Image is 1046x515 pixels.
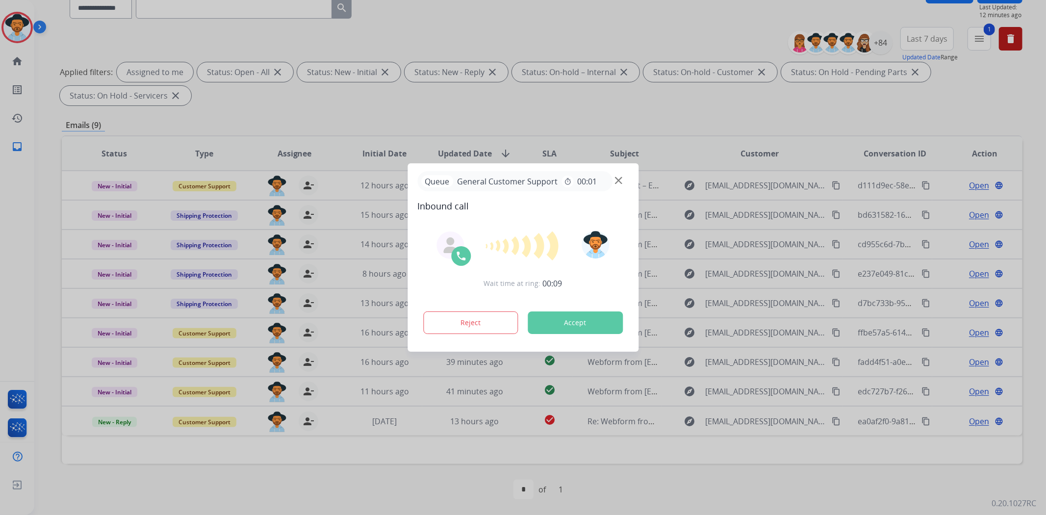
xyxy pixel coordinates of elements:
span: 00:09 [543,278,562,289]
p: Queue [421,175,453,187]
p: 0.20.1027RC [992,497,1036,509]
img: avatar [582,231,610,258]
span: General Customer Support [453,176,561,187]
img: close-button [615,177,622,184]
button: Accept [528,311,623,334]
span: Inbound call [417,199,629,213]
mat-icon: timer [563,178,571,185]
span: Wait time at ring: [484,279,541,288]
button: Reject [423,311,518,334]
img: call-icon [455,250,467,262]
img: agent-avatar [442,237,458,253]
span: 00:01 [577,176,597,187]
